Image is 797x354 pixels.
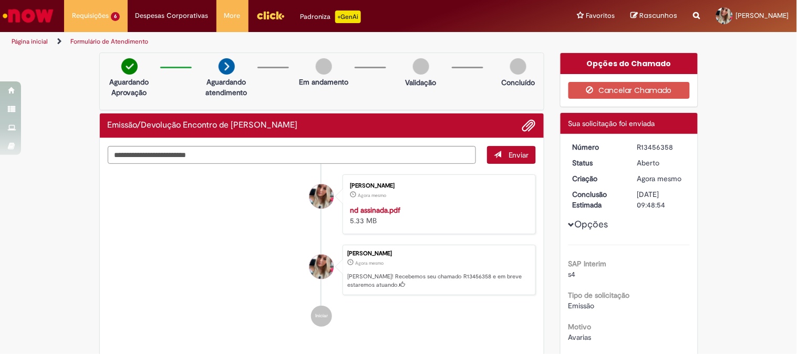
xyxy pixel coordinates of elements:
img: check-circle-green.png [121,58,138,75]
time: 28/08/2025 09:48:49 [637,174,682,183]
ul: Trilhas de página [8,32,523,51]
div: Aberto [637,158,686,168]
div: 5.33 MB [350,205,525,226]
dt: Status [565,158,629,168]
img: img-circle-grey.png [316,58,332,75]
button: Cancelar Chamado [568,82,690,99]
p: Aguardando atendimento [201,77,252,98]
b: Tipo de solicitação [568,290,630,300]
b: Motivo [568,322,592,331]
img: img-circle-grey.png [510,58,526,75]
b: SAP Interim [568,259,607,268]
h2: Emissão/Devolução Encontro de Contas Fornecedor Histórico de tíquete [108,121,298,130]
dt: Conclusão Estimada [565,189,629,210]
li: Ivina Moura Gadelha [108,245,536,295]
span: Rascunhos [640,11,678,20]
time: 28/08/2025 09:48:23 [358,192,386,199]
span: Agora mesmo [355,260,384,266]
img: img-circle-grey.png [413,58,429,75]
div: [PERSON_NAME] [347,251,530,257]
span: Sua solicitação foi enviada [568,119,655,128]
span: Favoritos [586,11,615,21]
button: Adicionar anexos [522,119,536,132]
p: Validação [406,77,437,88]
span: Emissão [568,301,595,310]
span: Enviar [509,150,529,160]
p: Concluído [501,77,535,88]
p: Em andamento [299,77,348,87]
span: Avarias [568,332,592,342]
div: Opções do Chamado [561,53,698,74]
dt: Criação [565,173,629,184]
img: click_logo_yellow_360x200.png [256,7,285,23]
div: [PERSON_NAME] [350,183,525,189]
span: Requisições [72,11,109,21]
span: Agora mesmo [358,192,386,199]
img: ServiceNow [1,5,55,26]
a: Formulário de Atendimento [70,37,148,46]
div: Ivina Moura Gadelha [309,255,334,279]
a: nd assinada.pdf [350,205,400,215]
time: 28/08/2025 09:48:49 [355,260,384,266]
div: R13456358 [637,142,686,152]
p: Aguardando Aprovação [104,77,155,98]
div: Padroniza [301,11,361,23]
span: Agora mesmo [637,174,682,183]
dt: Número [565,142,629,152]
a: Rascunhos [631,11,678,21]
div: [DATE] 09:48:54 [637,189,686,210]
span: Despesas Corporativas [136,11,209,21]
span: s4 [568,269,576,279]
span: 6 [111,12,120,21]
span: [PERSON_NAME] [736,11,789,20]
textarea: Digite sua mensagem aqui... [108,146,477,164]
a: Página inicial [12,37,48,46]
div: Ivina Moura Gadelha [309,184,334,209]
img: arrow-next.png [219,58,235,75]
p: [PERSON_NAME]! Recebemos seu chamado R13456358 e em breve estaremos atuando. [347,273,530,289]
button: Enviar [487,146,536,164]
ul: Histórico de tíquete [108,164,536,337]
div: 28/08/2025 09:48:49 [637,173,686,184]
span: More [224,11,241,21]
p: +GenAi [335,11,361,23]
